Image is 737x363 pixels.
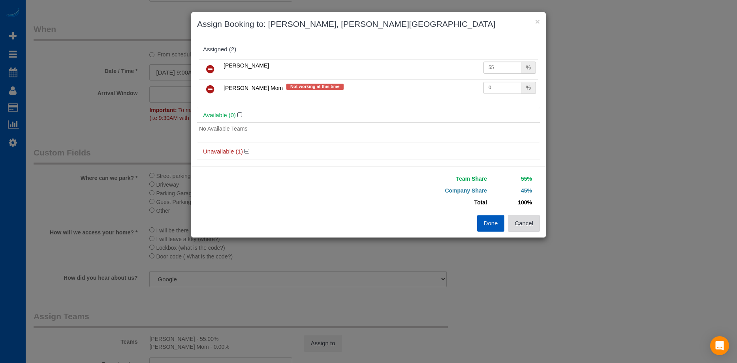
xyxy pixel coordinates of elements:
span: No Available Teams [199,125,247,132]
button: Cancel [508,215,540,232]
td: 45% [489,185,534,196]
div: Assigned (2) [203,46,534,53]
button: Done [477,215,505,232]
div: % [521,82,536,94]
td: 55% [489,173,534,185]
td: Total [374,196,489,208]
button: × [535,17,540,26]
td: 100% [489,196,534,208]
div: % [521,62,536,74]
h3: Assign Booking to: [PERSON_NAME], [PERSON_NAME][GEOGRAPHIC_DATA] [197,18,540,30]
h4: Available (0) [203,112,534,119]
td: Company Share [374,185,489,196]
div: Open Intercom Messenger [710,336,729,355]
span: Not working at this time [286,84,344,90]
span: [PERSON_NAME] [224,62,269,69]
span: [PERSON_NAME] Mom [224,85,283,91]
h4: Unavailable (1) [203,148,534,155]
td: Team Share [374,173,489,185]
